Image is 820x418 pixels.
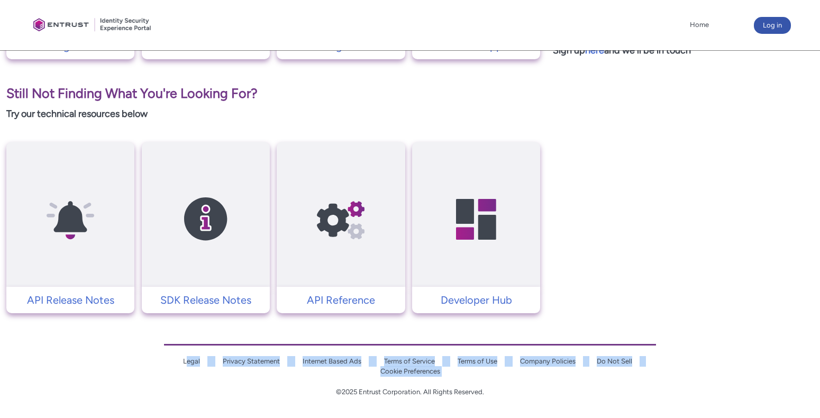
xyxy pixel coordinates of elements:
[12,292,129,308] p: API Release Notes
[303,357,361,365] a: Internet Based Ads
[282,292,399,308] p: API Reference
[687,17,712,33] a: Home
[142,292,270,308] a: SDK Release Notes
[156,162,256,276] img: SDK Release Notes
[6,292,134,308] a: API Release Notes
[585,44,604,56] a: here
[6,84,540,104] p: Still Not Finding What You're Looking For?
[412,292,540,308] a: Developer Hub
[426,162,526,276] img: Developer Hub
[20,162,121,276] img: API Release Notes
[458,357,497,365] a: Terms of Use
[754,17,791,34] button: Log in
[277,292,405,308] a: API Reference
[147,292,265,308] p: SDK Release Notes
[183,357,200,365] a: Legal
[384,357,435,365] a: Terms of Service
[771,369,820,418] iframe: Qualified Messenger
[417,292,535,308] p: Developer Hub
[223,357,280,365] a: Privacy Statement
[290,162,391,276] img: API Reference
[597,357,632,365] a: Do Not Sell
[520,357,576,365] a: Company Policies
[380,367,440,375] a: Cookie Preferences
[6,107,540,121] p: Try our technical resources below
[164,387,656,397] p: ©2025 Entrust Corporation. All Rights Reserved.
